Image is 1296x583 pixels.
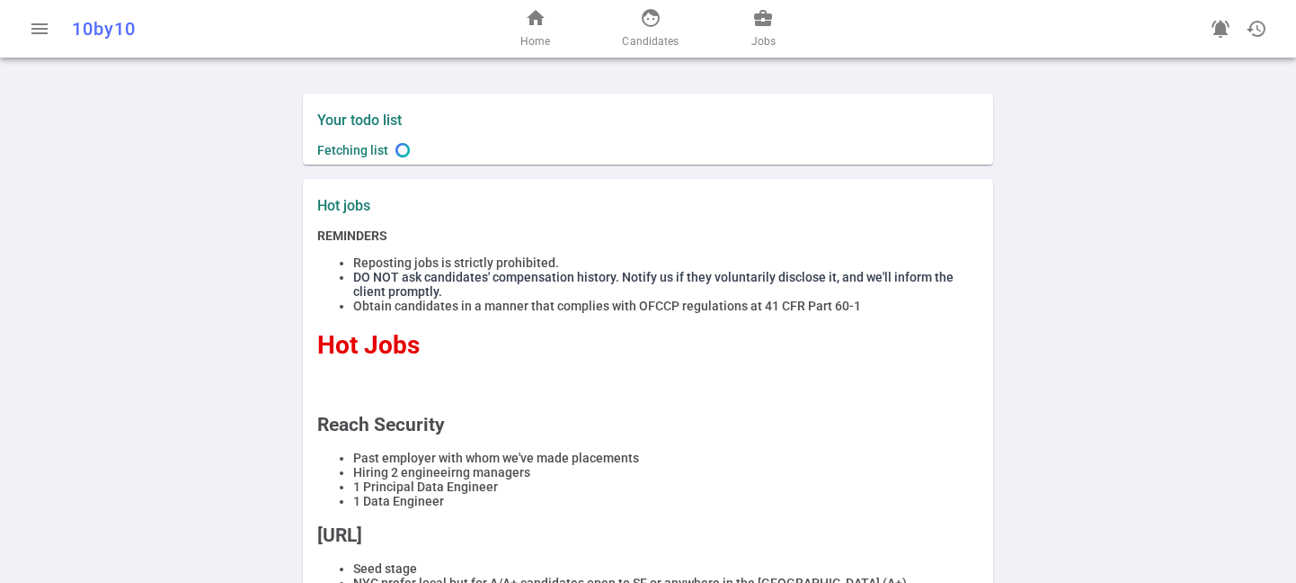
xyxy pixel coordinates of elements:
[317,112,979,129] label: Your todo list
[353,494,979,508] li: 1 Data Engineer
[353,270,954,299] span: DO NOT ask candidates' compensation history. Notify us if they voluntarily disclose it, and we'll...
[751,32,776,50] span: Jobs
[353,465,979,480] li: Hiring 2 engineeirng managers
[1210,18,1231,40] span: notifications_active
[317,143,388,157] span: Fetching list
[29,18,50,40] span: menu
[72,18,425,40] div: 10by10
[751,7,776,50] a: Jobs
[622,32,679,50] span: Candidates
[1238,11,1274,47] button: Open history
[640,7,661,29] span: face
[353,299,979,313] li: Obtain candidates in a manner that complies with OFCCP regulations at 41 CFR Part 60-1
[353,561,979,576] li: Seed stage
[520,7,550,50] a: Home
[317,229,387,243] strong: REMINDERS
[1203,11,1238,47] a: Go to see announcements
[353,256,979,270] li: Reposting jobs is strictly prohibited.
[317,414,979,435] h2: Reach Security
[353,480,979,494] li: 1 Principal Data Engineer
[622,7,679,50] a: Candidates
[1246,18,1267,40] span: history
[317,525,979,546] h2: [URL]
[22,11,58,47] button: Open menu
[525,7,546,29] span: home
[317,330,420,360] span: Hot Jobs
[752,7,774,29] span: business_center
[520,32,550,50] span: Home
[317,197,641,214] label: Hot jobs
[353,451,979,465] li: Past employer with whom we've made placements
